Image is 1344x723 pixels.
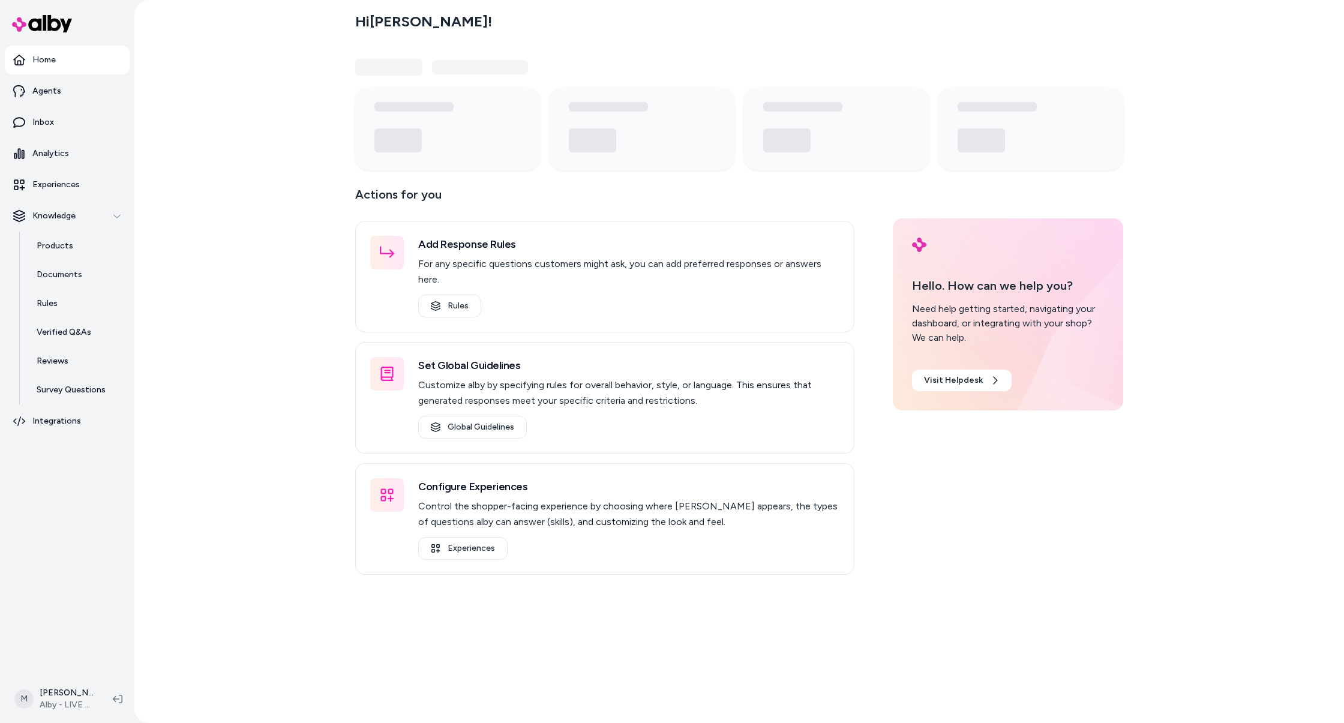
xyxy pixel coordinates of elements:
p: Integrations [32,415,81,427]
span: M [14,689,34,709]
a: Inbox [5,108,130,137]
a: Agents [5,77,130,106]
a: Visit Helpdesk [912,370,1012,391]
p: Documents [37,269,82,281]
a: Products [25,232,130,260]
a: Documents [25,260,130,289]
p: Inbox [32,116,54,128]
p: Hello. How can we help you? [912,277,1104,295]
a: Survey Questions [25,376,130,404]
span: Alby - LIVE on [DOMAIN_NAME] [40,699,94,711]
p: Agents [32,85,61,97]
a: Rules [418,295,481,317]
a: Verified Q&As [25,318,130,347]
p: Actions for you [355,185,854,214]
h2: Hi [PERSON_NAME] ! [355,13,492,31]
p: Products [37,240,73,252]
h3: Set Global Guidelines [418,357,839,374]
p: Verified Q&As [37,326,91,338]
button: Knowledge [5,202,130,230]
a: Experiences [418,537,508,560]
p: Analytics [32,148,69,160]
h3: Add Response Rules [418,236,839,253]
p: Experiences [32,179,80,191]
a: Rules [25,289,130,318]
p: Knowledge [32,210,76,222]
a: Analytics [5,139,130,168]
img: alby Logo [912,238,926,252]
p: Survey Questions [37,384,106,396]
p: Customize alby by specifying rules for overall behavior, style, or language. This ensures that ge... [418,377,839,409]
p: Control the shopper-facing experience by choosing where [PERSON_NAME] appears, the types of quest... [418,499,839,530]
a: Experiences [5,170,130,199]
button: M[PERSON_NAME]Alby - LIVE on [DOMAIN_NAME] [7,680,103,718]
p: Home [32,54,56,66]
a: Integrations [5,407,130,436]
a: Home [5,46,130,74]
div: Need help getting started, navigating your dashboard, or integrating with your shop? We can help. [912,302,1104,345]
img: alby Logo [12,15,72,32]
a: Global Guidelines [418,416,527,439]
p: Reviews [37,355,68,367]
h3: Configure Experiences [418,478,839,495]
p: For any specific questions customers might ask, you can add preferred responses or answers here. [418,256,839,287]
p: Rules [37,298,58,310]
a: Reviews [25,347,130,376]
p: [PERSON_NAME] [40,687,94,699]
